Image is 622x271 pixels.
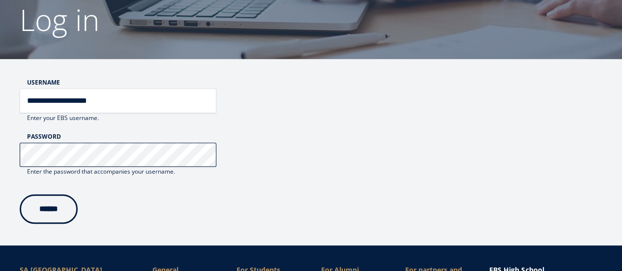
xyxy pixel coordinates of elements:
[20,113,216,123] div: Enter your EBS username.
[27,79,216,86] label: Username
[27,133,216,140] label: Password
[20,167,216,177] div: Enter the password that accompanies your username.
